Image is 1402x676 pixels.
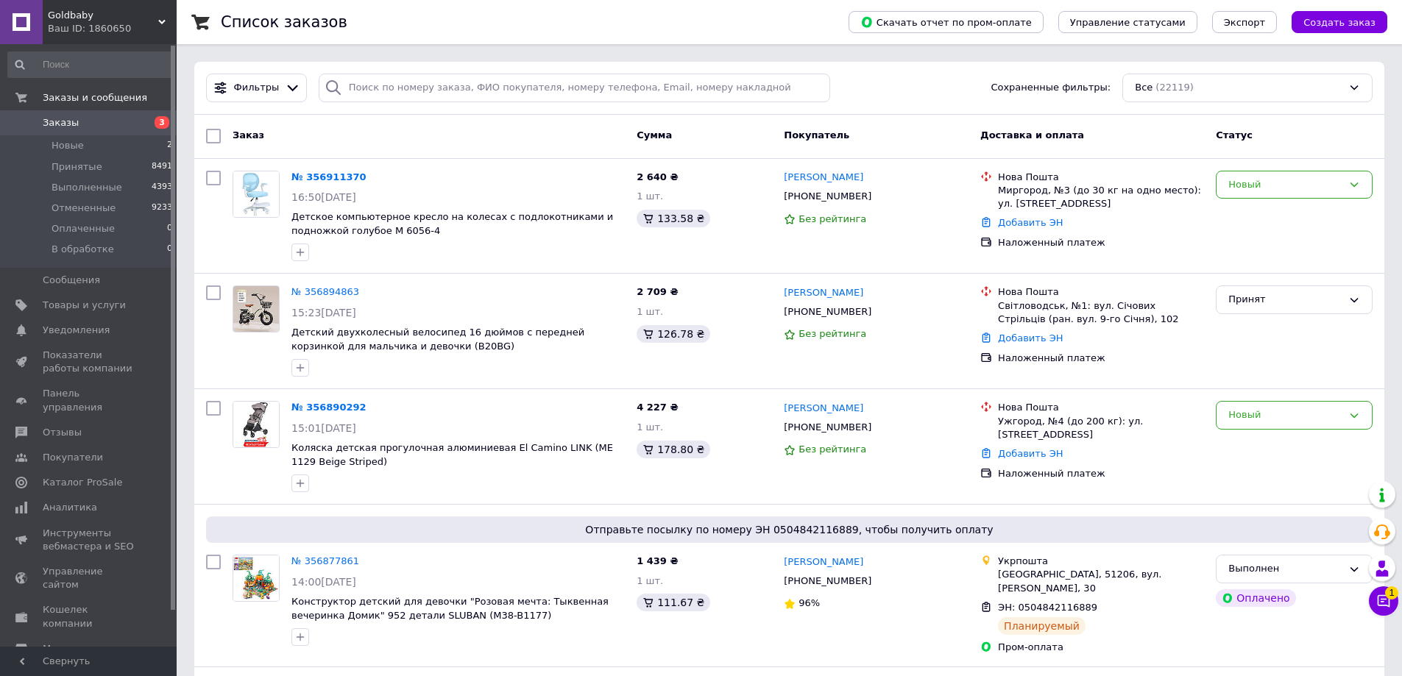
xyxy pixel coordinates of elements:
a: Детский двухколесный велосипед 16 дюймов с передней корзинкой для мальчика и девочки (B20BG) [291,327,584,352]
span: 16:50[DATE] [291,191,356,203]
button: Создать заказ [1292,11,1387,33]
span: Маркет [43,642,80,655]
a: Фото товару [233,401,280,448]
span: 2 [167,139,172,152]
span: 1 439 ₴ [637,555,678,566]
span: (22119) [1155,82,1194,93]
div: Миргород, №3 (до 30 кг на одно место): ул. [STREET_ADDRESS] [998,184,1204,210]
span: 1 шт. [637,575,663,586]
a: Фото товару [233,171,280,218]
span: Сохраненные фильтры: [991,81,1111,95]
span: Каталог ProSale [43,476,122,489]
span: Товары и услуги [43,299,126,312]
a: Детское компьютерное кресло на колесах с подлокотниками и подножкой голубое M 6056-4 [291,211,613,236]
span: Панель управления [43,387,136,413]
div: Оплачено [1216,589,1295,607]
span: 9233 [152,202,172,215]
span: 4393 [152,181,172,194]
span: Все [1135,81,1153,95]
span: Отзывы [43,426,82,439]
span: 1 [1385,586,1398,599]
span: Инструменты вебмастера и SEO [43,527,136,553]
span: Создать заказ [1303,17,1376,28]
div: Пром-оплата [998,641,1204,654]
span: 15:23[DATE] [291,307,356,319]
a: Добавить ЭН [998,217,1063,228]
input: Поиск по номеру заказа, ФИО покупателя, номеру телефона, Email, номеру накладной [319,74,831,102]
a: Фото товару [233,555,280,602]
span: Заказы и сообщения [43,91,147,104]
span: Goldbaby [48,9,158,22]
div: Нова Пошта [998,171,1204,184]
span: Без рейтинга [799,328,866,339]
div: [PHONE_NUMBER] [781,418,874,437]
img: Фото товару [233,402,279,447]
span: Экспорт [1224,17,1265,28]
span: 8491 [152,160,172,174]
img: Фото товару [233,555,279,601]
div: [PHONE_NUMBER] [781,572,874,591]
span: Управление статусами [1070,17,1186,28]
a: [PERSON_NAME] [784,555,863,569]
img: Фото товару [233,286,279,332]
span: ЭН: 0504842116889 [998,602,1097,613]
span: Статус [1216,129,1253,140]
span: Управление сайтом [43,565,136,591]
span: Скачать отчет по пром-оплате [860,15,1032,29]
a: Коляска детская прогулочная алюминиевая El Camino LINK (ME 1129 Beige Striped) [291,442,613,467]
div: Новый [1228,408,1342,423]
a: № 356877861 [291,555,359,566]
a: № 356890292 [291,402,367,413]
span: Фильтры [234,81,280,95]
span: Новые [52,139,84,152]
a: [PERSON_NAME] [784,286,863,300]
span: Принятые [52,160,102,174]
div: Нова Пошта [998,285,1204,299]
div: [GEOGRAPHIC_DATA], 51206, вул. [PERSON_NAME], 30 [998,568,1204,594]
span: Покупатели [43,451,103,464]
div: Наложенный платеж [998,236,1204,249]
div: Укрпошта [998,555,1204,568]
span: 3 [155,116,169,129]
span: Доставка и оплата [980,129,1084,140]
span: 4 227 ₴ [637,402,678,413]
span: Уведомления [43,324,110,337]
a: Конструктор детский для девочки "Розовая мечта: Тыквенная вечеринка Домик" 952 детали SLUBAN (M38... [291,596,609,621]
div: Світловодськ, №1: вул. Січових Стрільців (ран. вул. 9-го Січня), 102 [998,299,1204,326]
div: [PHONE_NUMBER] [781,187,874,206]
a: Добавить ЭН [998,332,1063,344]
button: Управление статусами [1058,11,1197,33]
span: Сумма [637,129,672,140]
div: Ужгород, №4 (до 200 кг): ул. [STREET_ADDRESS] [998,415,1204,441]
div: [PHONE_NUMBER] [781,302,874,321]
div: 111.67 ₴ [637,594,710,611]
div: Ваш ID: 1860650 [48,22,177,35]
span: Покупатель [784,129,849,140]
a: [PERSON_NAME] [784,402,863,416]
span: Выполненные [52,181,122,194]
span: Показатели работы компании [43,349,136,375]
div: Нова Пошта [998,401,1204,414]
span: Кошелек компании [43,603,136,630]
a: № 356894863 [291,286,359,297]
span: Заказы [43,116,79,129]
span: Отправьте посылку по номеру ЭН 0504842116889, чтобы получить оплату [212,522,1367,537]
span: Аналитика [43,501,97,514]
div: 133.58 ₴ [637,210,710,227]
input: Поиск [7,51,174,78]
div: 178.80 ₴ [637,441,710,458]
span: 14:00[DATE] [291,576,356,588]
span: Оплаченные [52,222,115,235]
img: Фото товару [233,171,279,217]
span: 15:01[DATE] [291,422,356,434]
span: 0 [167,243,172,256]
span: Без рейтинга [799,444,866,455]
a: № 356911370 [291,171,367,182]
span: 0 [167,222,172,235]
span: Без рейтинга [799,213,866,224]
div: Принят [1228,292,1342,307]
a: Добавить ЭН [998,448,1063,459]
div: 126.78 ₴ [637,325,710,343]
